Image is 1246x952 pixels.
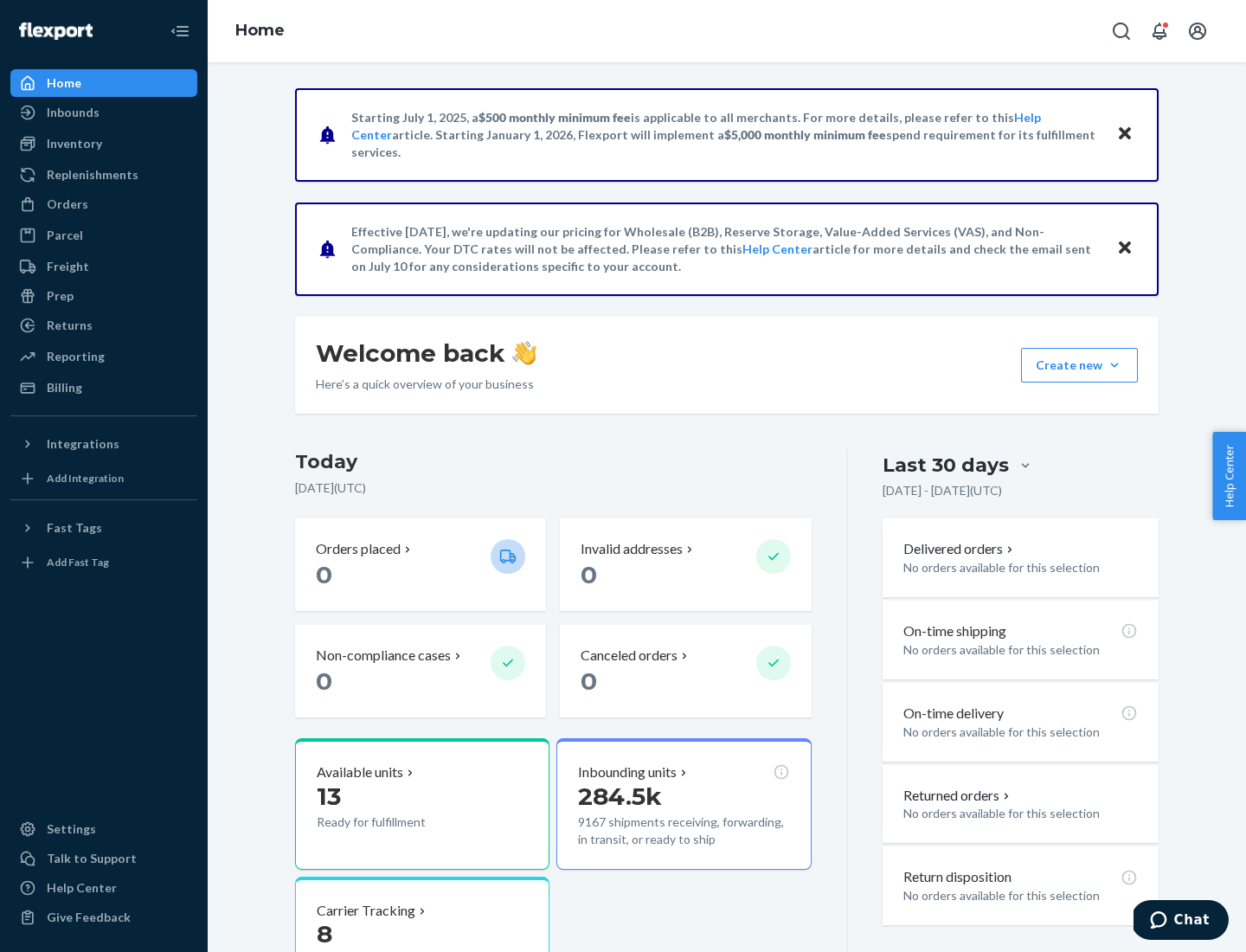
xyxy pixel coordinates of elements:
div: Replenishments [47,166,138,183]
p: Canceled orders [581,646,678,666]
a: Inbounds [10,99,197,126]
button: Talk to Support [10,845,197,872]
p: Available units [317,762,403,782]
p: [DATE] ( UTC ) [295,479,812,497]
p: On-time shipping [903,621,1006,641]
div: Fast Tags [47,519,102,537]
a: Add Integration [10,465,197,492]
span: $5,000 monthly minimum fee [724,127,886,142]
div: Add Integration [47,471,124,486]
a: Returns [10,312,197,339]
p: Invalid addresses [581,539,683,559]
a: Settings [10,815,197,843]
p: Inbounding units [578,762,677,782]
a: Freight [10,253,197,280]
div: Orders [47,196,88,213]
button: Give Feedback [10,904,197,931]
a: Home [235,21,285,40]
p: [DATE] - [DATE] ( UTC ) [883,482,1002,499]
p: No orders available for this selection [903,887,1138,904]
span: 0 [316,560,332,589]
button: Open account menu [1180,14,1215,48]
div: Parcel [47,227,83,244]
div: Inbounds [47,104,100,121]
p: On-time delivery [903,704,1004,724]
button: Open notifications [1142,14,1177,48]
a: Prep [10,282,197,310]
p: Carrier Tracking [317,901,415,921]
span: 0 [581,560,597,589]
div: Billing [47,379,82,396]
button: Fast Tags [10,514,197,542]
button: Close [1114,122,1136,147]
img: hand-wave emoji [512,341,536,365]
a: Add Fast Tag [10,549,197,576]
button: Returned orders [903,786,1013,806]
div: Freight [47,258,89,275]
a: Replenishments [10,161,197,189]
div: Add Fast Tag [47,555,109,569]
p: 9167 shipments receiving, forwarding, in transit, or ready to ship [578,814,789,848]
button: Integrations [10,430,197,458]
h1: Welcome back [316,338,536,369]
button: Non-compliance cases 0 [295,625,546,717]
span: $500 monthly minimum fee [478,110,631,125]
a: Billing [10,374,197,402]
p: No orders available for this selection [903,724,1138,741]
p: Ready for fulfillment [317,814,477,831]
button: Open Search Box [1104,14,1139,48]
div: Last 30 days [883,452,1009,479]
div: Reporting [47,348,105,365]
button: Delivered orders [903,539,1017,559]
a: Inventory [10,130,197,158]
p: No orders available for this selection [903,641,1138,659]
p: Return disposition [903,867,1012,887]
p: Orders placed [316,539,401,559]
button: Available units13Ready for fulfillment [295,738,549,870]
span: 284.5k [578,782,662,811]
div: Give Feedback [47,909,131,926]
button: Canceled orders 0 [560,625,811,717]
iframe: Opens a widget where you can chat to one of our agents [1134,900,1229,943]
span: 13 [317,782,341,811]
ol: breadcrumbs [222,6,299,56]
div: Talk to Support [47,850,137,867]
p: Here’s a quick overview of your business [316,376,536,393]
button: Close [1114,236,1136,261]
a: Parcel [10,222,197,249]
a: Home [10,69,197,97]
div: Home [47,74,81,92]
div: Returns [47,317,93,334]
button: Orders placed 0 [295,518,546,611]
a: Help Center [10,874,197,902]
p: Starting July 1, 2025, a is applicable to all merchants. For more details, please refer to this a... [351,109,1100,161]
div: Integrations [47,435,119,453]
div: Prep [47,287,74,305]
span: 0 [581,666,597,696]
p: No orders available for this selection [903,559,1138,576]
button: Inbounding units284.5k9167 shipments receiving, forwarding, in transit, or ready to ship [556,738,811,870]
h3: Today [295,448,812,476]
div: Help Center [47,879,117,897]
a: Orders [10,190,197,218]
button: Create new [1021,348,1138,383]
a: Reporting [10,343,197,370]
button: Invalid addresses 0 [560,518,811,611]
div: Inventory [47,135,102,152]
div: Settings [47,820,96,838]
button: Close Navigation [163,14,197,48]
button: Help Center [1212,432,1246,520]
span: 8 [317,919,332,949]
img: Flexport logo [19,23,93,40]
p: Effective [DATE], we're updating our pricing for Wholesale (B2B), Reserve Storage, Value-Added Se... [351,223,1100,275]
p: No orders available for this selection [903,805,1138,822]
p: Non-compliance cases [316,646,451,666]
a: Help Center [742,241,812,256]
span: 0 [316,666,332,696]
